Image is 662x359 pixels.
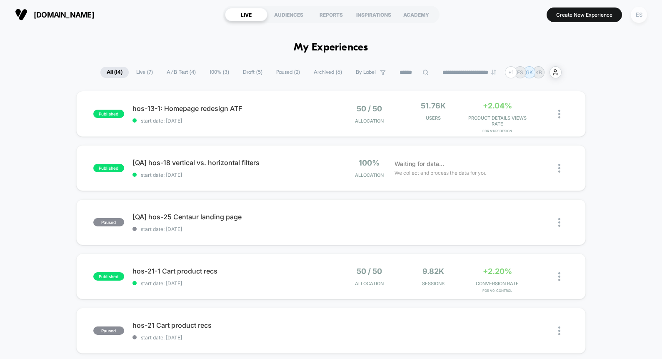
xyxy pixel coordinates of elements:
[132,104,331,113] span: hos-13-1: Homepage redesign ATF
[467,129,527,133] span: for v1: redesign
[535,69,542,75] p: KB
[631,7,647,23] div: ES
[352,8,395,21] div: INSPIRATIONS
[395,159,444,168] span: Waiting for data...
[160,67,202,78] span: A/B Test ( 4 )
[132,172,331,178] span: start date: [DATE]
[558,110,560,118] img: close
[628,6,650,23] button: ES
[34,10,94,19] span: [DOMAIN_NAME]
[422,267,444,276] span: 9.82k
[505,66,517,78] div: + 1
[467,281,527,286] span: CONVERSION RATE
[357,267,382,276] span: 50 / 50
[310,8,352,21] div: REPORTS
[526,69,533,75] p: GK
[93,272,124,281] span: published
[270,67,306,78] span: Paused ( 2 )
[132,213,331,221] span: [QA] hos-25 Centaur landing page
[12,8,97,21] button: [DOMAIN_NAME]
[558,164,560,173] img: close
[93,218,124,226] span: paused
[359,158,380,167] span: 100%
[132,334,331,341] span: start date: [DATE]
[93,326,124,335] span: paused
[517,69,523,75] p: ES
[93,164,124,172] span: published
[237,67,269,78] span: Draft ( 5 )
[558,218,560,227] img: close
[357,104,382,113] span: 50 / 50
[132,321,331,329] span: hos-21 Cart product recs
[93,110,124,118] span: published
[225,8,267,21] div: LIVE
[558,272,560,281] img: close
[467,289,527,293] span: for v0: control
[356,69,376,75] span: By Label
[132,280,331,286] span: start date: [DATE]
[15,8,27,21] img: Visually logo
[355,172,384,178] span: Allocation
[132,158,331,167] span: [QA] hos-18 vertical vs. horizontal filters
[483,267,512,276] span: +2.20%
[547,8,622,22] button: Create New Experience
[132,267,331,275] span: hos-21-1 Cart product recs
[404,115,463,121] span: Users
[491,70,496,75] img: end
[421,101,446,110] span: 51.76k
[395,8,437,21] div: ACADEMY
[132,226,331,232] span: start date: [DATE]
[404,281,463,286] span: Sessions
[203,67,235,78] span: 100% ( 3 )
[130,67,159,78] span: Live ( 7 )
[395,169,487,177] span: We collect and process the data for you
[467,115,527,127] span: PRODUCT DETAILS VIEWS RATE
[307,67,348,78] span: Archived ( 6 )
[355,281,384,286] span: Allocation
[100,67,129,78] span: All ( 14 )
[267,8,310,21] div: AUDIENCES
[355,118,384,124] span: Allocation
[132,118,331,124] span: start date: [DATE]
[483,101,512,110] span: +2.04%
[294,42,368,54] h1: My Experiences
[558,326,560,335] img: close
